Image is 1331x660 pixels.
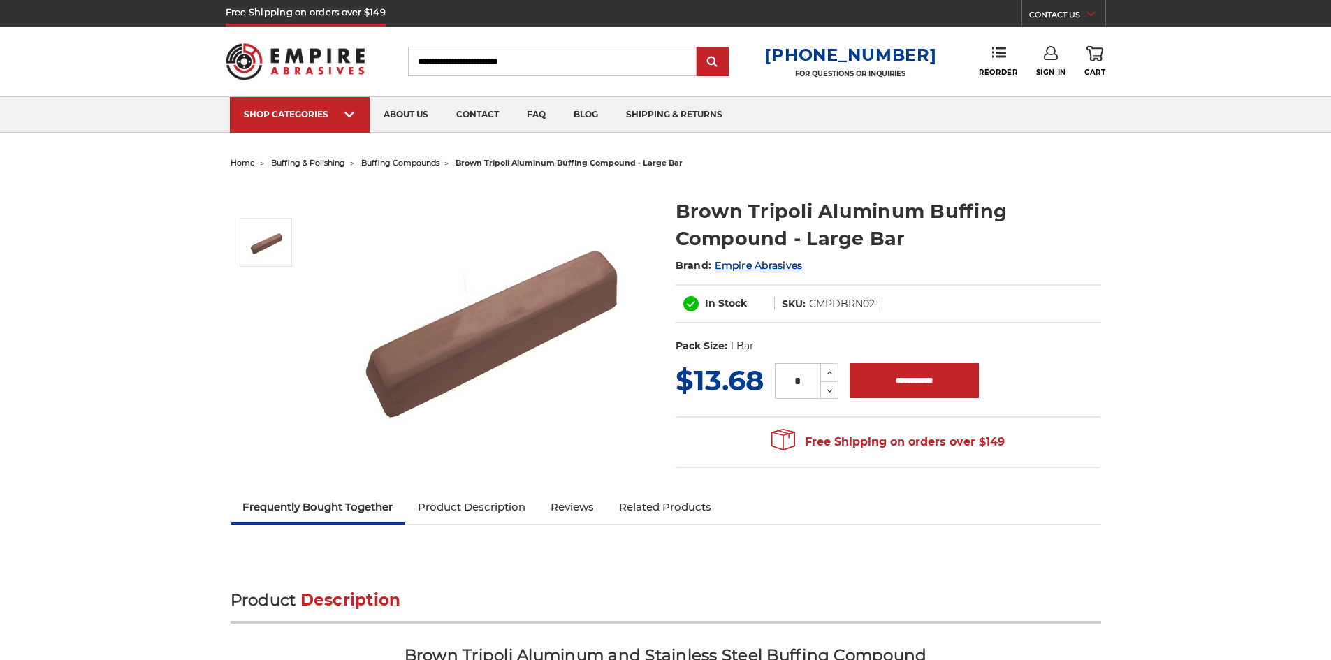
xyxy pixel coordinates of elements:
img: Brown Tripoli Aluminum Buffing Compound [249,225,284,260]
a: CONTACT US [1029,7,1105,27]
a: contact [442,97,513,133]
dd: 1 Bar [730,339,754,353]
a: Frequently Bought Together [231,492,406,522]
a: Product Description [405,492,538,522]
img: Brown Tripoli Aluminum Buffing Compound [350,183,630,462]
input: Submit [699,48,727,76]
a: Reorder [979,46,1017,76]
span: Description [300,590,401,610]
dd: CMPDBRN02 [809,297,875,311]
span: brown tripoli aluminum buffing compound - large bar [456,158,683,168]
a: buffing compounds [361,158,439,168]
p: FOR QUESTIONS OR INQUIRIES [764,69,936,78]
span: Cart [1084,68,1105,77]
a: home [231,158,255,168]
a: blog [560,97,612,133]
a: shipping & returns [612,97,736,133]
h1: Brown Tripoli Aluminum Buffing Compound - Large Bar [676,198,1101,252]
span: In Stock [705,297,747,309]
dt: SKU: [782,297,806,311]
span: Sign In [1036,68,1066,77]
span: Reorder [979,68,1017,77]
span: $13.68 [676,363,764,397]
a: Cart [1084,46,1105,77]
dt: Pack Size: [676,339,727,353]
div: SHOP CATEGORIES [244,109,356,119]
a: faq [513,97,560,133]
a: Related Products [606,492,724,522]
a: about us [370,97,442,133]
img: Empire Abrasives [226,34,365,89]
a: Reviews [538,492,606,522]
span: Product [231,590,296,610]
span: Brand: [676,259,712,272]
span: Free Shipping on orders over $149 [771,428,1005,456]
a: buffing & polishing [271,158,345,168]
a: [PHONE_NUMBER] [764,45,936,65]
a: Empire Abrasives [715,259,802,272]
